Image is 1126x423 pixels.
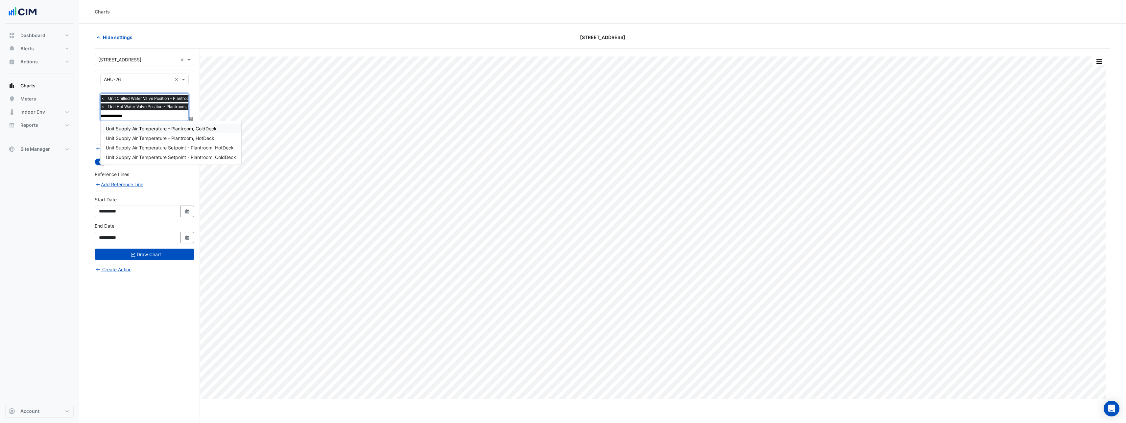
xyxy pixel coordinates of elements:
span: Unit Supply Air Temperature - Plantroom, HotDeck [106,135,214,141]
span: Unit Hot Water Valve Position - Plantroom, Level 26 Air Handling Unit [107,103,238,110]
button: Create Action [95,266,132,273]
label: Reference Lines [95,171,129,178]
span: Actions [20,58,38,65]
app-icon: Charts [9,82,15,89]
span: Alerts [20,45,34,52]
app-icon: Alerts [9,45,15,52]
span: Hide settings [103,34,132,41]
button: Site Manager [5,143,74,156]
app-icon: Meters [9,96,15,102]
button: Add Equipment [95,145,134,152]
app-icon: Indoor Env [9,109,15,115]
span: Unit Supply Air Temperature - Plantroom, ColdDeck [106,126,217,131]
span: Meters [20,96,36,102]
app-icon: Dashboard [9,32,15,39]
span: Choose Function [188,116,194,122]
span: [STREET_ADDRESS] [580,34,625,41]
fa-icon: Select Date [184,209,190,214]
app-icon: Site Manager [9,146,15,152]
div: Options List [101,121,241,165]
div: Charts [95,8,110,15]
span: × [100,103,106,110]
fa-icon: Select Date [184,235,190,240]
label: Start Date [95,196,117,203]
span: Indoor Env [20,109,45,115]
span: Charts [20,82,36,89]
span: Site Manager [20,146,50,152]
button: Add Reference Line [95,181,144,188]
button: Draw Chart [95,249,194,260]
app-icon: Actions [9,58,15,65]
span: Dashboard [20,32,45,39]
button: Hide settings [95,32,137,43]
app-icon: Reports [9,122,15,128]
button: Actions [5,55,74,68]
span: Account [20,408,39,414]
button: More Options [1092,57,1106,65]
span: Clear [180,56,186,63]
span: Reports [20,122,38,128]
span: Unit Supply Air Temperature Setpoint - Plantroom, ColdDeck [106,154,236,160]
button: Alerts [5,42,74,55]
button: Indoor Env [5,105,74,119]
label: End Date [95,222,114,229]
span: × [100,95,106,102]
span: Unit Supply Air Temperature Setpoint - Plantroom, HotDeck [106,145,234,150]
img: Company Logo [8,5,37,18]
div: Open Intercom Messenger [1104,401,1119,416]
button: Charts [5,79,74,92]
button: Meters [5,92,74,105]
span: Clear [175,76,180,83]
button: Dashboard [5,29,74,42]
button: Reports [5,119,74,132]
button: Account [5,405,74,418]
span: Unit Chilled Water Valve Position - Plantroom, Level 26 Air Handling Unit [107,95,245,102]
